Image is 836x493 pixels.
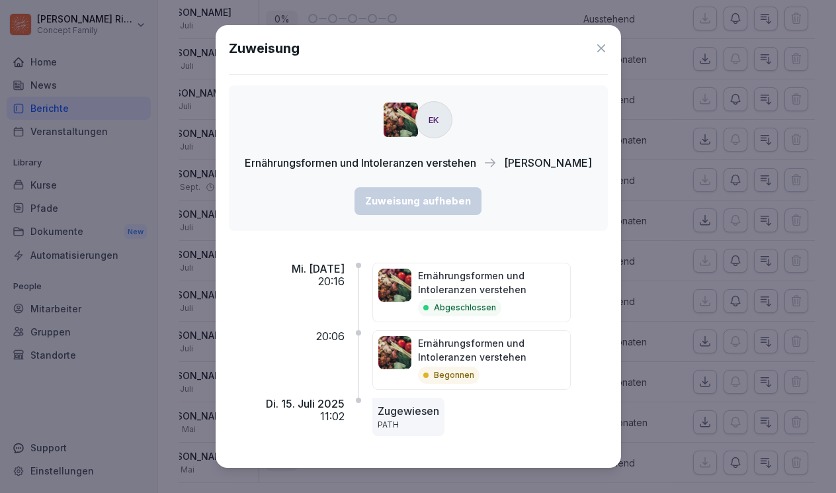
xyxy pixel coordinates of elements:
[292,263,345,275] p: Mi. [DATE]
[378,269,411,302] img: bdidfg6e4ofg5twq7n4gd52h.png
[266,398,345,410] p: Di. 15. Juli 2025
[365,194,471,208] div: Zuweisung aufheben
[434,302,496,314] p: Abgeschlossen
[378,403,439,419] p: Zugewiesen
[378,419,439,431] p: PATH
[316,330,345,343] p: 20:06
[418,336,565,364] p: Ernährungsformen und Intoleranzen verstehen
[320,410,345,423] p: 11:02
[384,103,418,137] img: bdidfg6e4ofg5twq7n4gd52h.png
[229,38,300,58] h1: Zuweisung
[418,269,565,296] p: Ernährungsformen und Intoleranzen verstehen
[378,336,411,369] img: bdidfg6e4ofg5twq7n4gd52h.png
[504,155,592,171] p: [PERSON_NAME]
[415,101,452,138] div: EK
[318,275,345,288] p: 20:16
[245,155,476,171] p: Ernährungsformen und Intoleranzen verstehen
[355,187,481,215] button: Zuweisung aufheben
[434,369,474,381] p: Begonnen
